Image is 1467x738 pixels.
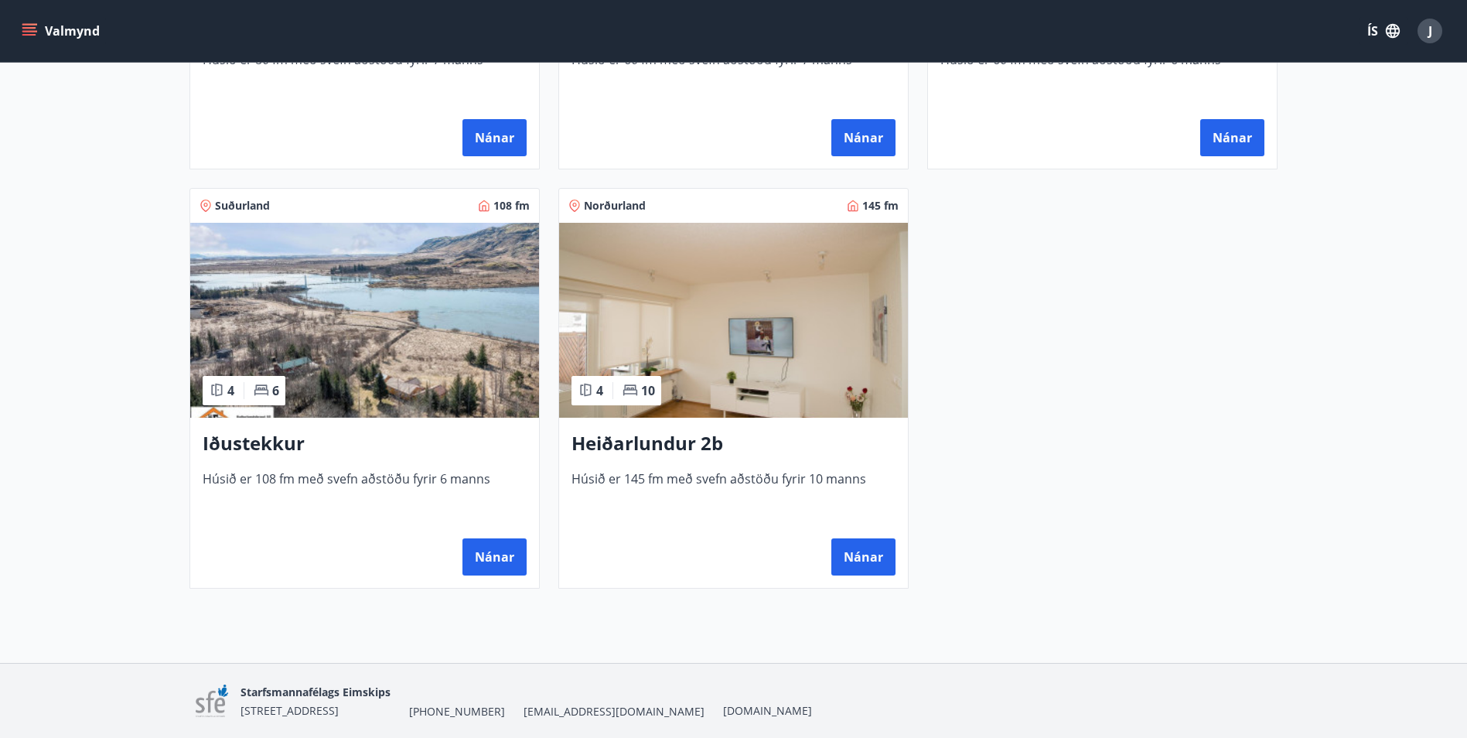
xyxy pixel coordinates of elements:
span: Húsið er 60 fm með svefn aðstöðu fyrir 6 manns [940,51,1264,102]
span: Starfsmannafélags Eimskips [241,685,391,699]
a: [DOMAIN_NAME] [723,703,812,718]
span: J [1428,22,1432,39]
h3: Heiðarlundur 2b [571,430,896,458]
button: Nánar [831,119,896,156]
span: [STREET_ADDRESS] [241,703,339,718]
span: 4 [596,382,603,399]
span: 10 [641,382,655,399]
span: 6 [272,382,279,399]
span: Húsið er 60 fm með svefn aðstöðu fyrir 7 manns [571,51,896,102]
span: Húsið er 145 fm með svefn aðstöðu fyrir 10 manns [571,470,896,521]
button: Nánar [462,538,527,576]
img: 7sa1LslLnpN6OqSLT7MqncsxYNiZGdZT4Qcjshc2.png [196,685,229,718]
button: ÍS [1359,17,1408,45]
h3: Iðustekkur [203,430,527,458]
span: 4 [227,382,234,399]
span: [PHONE_NUMBER] [409,704,505,719]
button: Nánar [1200,119,1264,156]
span: 108 fm [493,198,530,214]
button: J [1411,12,1448,50]
span: Húsið er 80 fm með svefn aðstöðu fyrir 7 manns [203,51,527,102]
span: Suðurland [215,198,270,214]
span: [EMAIL_ADDRESS][DOMAIN_NAME] [524,704,705,719]
span: Húsið er 108 fm með svefn aðstöðu fyrir 6 manns [203,470,527,521]
button: menu [19,17,106,45]
img: Paella dish [190,223,539,418]
img: Paella dish [559,223,908,418]
button: Nánar [462,119,527,156]
span: Norðurland [584,198,646,214]
button: Nánar [831,538,896,576]
span: 145 fm [862,198,899,214]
